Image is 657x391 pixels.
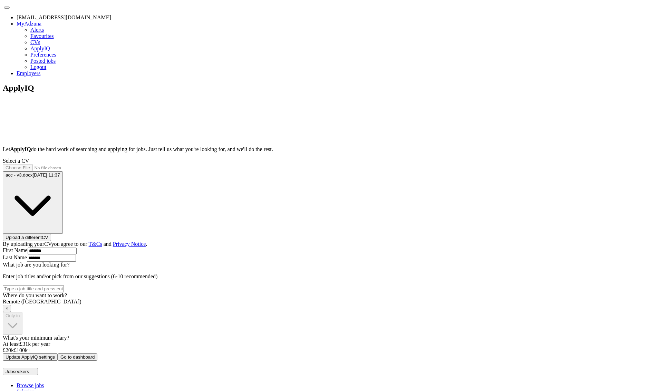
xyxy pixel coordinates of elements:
label: What job are you looking for? [3,262,69,268]
label: What's your minimum salary? [3,335,69,341]
label: First Name [3,247,28,253]
a: Privacy Notice [113,241,146,247]
label: Where do you want to work? [3,292,67,298]
span: × [6,306,8,311]
button: Toggle main navigation menu [4,7,10,9]
input: Type a job title and press enter [3,285,64,292]
span: £ 100 k+ [14,347,31,353]
a: Logout [30,64,46,70]
button: Upload a differentCV [3,234,51,241]
span: At least [3,341,20,347]
a: Alerts [30,27,44,33]
div: By uploading your CV you agree to our and . [3,241,654,247]
a: Browse jobs [17,382,44,388]
button: Only in [3,312,22,334]
a: Posted jobs [30,58,56,64]
a: CVs [30,39,40,45]
button: acc - v3.docx[DATE] 11:37 [3,171,63,234]
a: ApplyIQ [30,46,50,51]
span: acc - v3.docx [6,172,33,178]
span: £ 20 k [3,347,14,353]
a: Favourites [30,33,54,39]
div: Remote ([GEOGRAPHIC_DATA]) [3,299,654,305]
span: Only in [6,313,20,318]
span: per year [32,341,50,347]
a: Employers [17,70,40,76]
img: toggle icon [30,370,35,373]
h1: ApplyIQ [3,83,654,93]
button: Update ApplyIQ settings [3,353,58,361]
a: Preferences [30,52,56,58]
span: £ 31k [20,341,31,347]
li: [EMAIL_ADDRESS][DOMAIN_NAME] [17,14,654,21]
strong: ApplyIQ [10,146,31,152]
a: T&Cs [89,241,102,247]
button: × [3,305,11,312]
label: Select a CV [3,158,29,164]
span: Jobseekers [6,369,29,374]
p: Enter job titles and/or pick from our suggestions (6-10 recommended) [3,273,654,280]
button: Go to dashboard [58,353,97,361]
p: Let do the hard work of searching and applying for jobs. Just tell us what you're looking for, an... [3,146,654,152]
a: MyAdzuna [17,21,41,27]
span: [DATE] 11:37 [33,172,60,178]
label: Last Name [3,254,27,260]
